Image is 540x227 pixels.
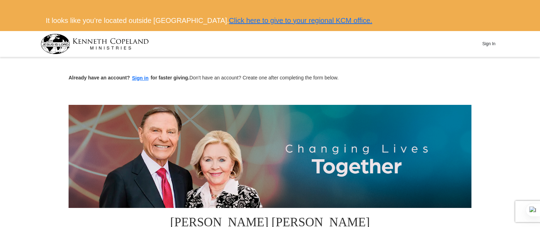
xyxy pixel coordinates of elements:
[69,74,471,82] p: Don't have an account? Create one after completing the form below.
[41,34,149,54] img: kcm-header-logo.svg
[130,74,151,82] button: Sign in
[41,10,500,31] div: It looks like you’re located outside [GEOGRAPHIC_DATA].
[478,38,499,49] button: Sign In
[69,75,189,80] strong: Already have an account? for faster giving.
[229,17,372,24] a: Click here to give to your regional KCM office.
